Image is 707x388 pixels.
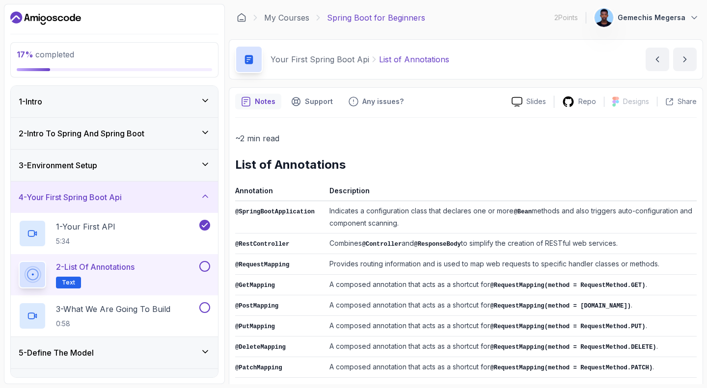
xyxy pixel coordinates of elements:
[235,303,278,310] code: @PostMapping
[11,150,218,181] button: 3-Environment Setup
[414,241,461,248] code: @ResponseBody
[362,241,402,248] code: @Controller
[618,13,685,23] p: Gemechis Megersa
[19,347,94,359] h3: 5 - Define The Model
[362,97,404,106] p: Any issues?
[19,220,210,247] button: 1-Your First API5:34
[673,48,697,71] button: next content
[514,208,532,215] code: @Bean
[554,96,604,108] a: Repo
[56,221,115,233] p: 1 - Your First API
[19,96,42,107] h3: 1 - Intro
[490,303,631,310] code: @RequestMapping(method = [DOMAIN_NAME])
[595,8,613,27] img: user profile image
[326,295,697,316] td: A composed annotation that acts as a shortcut for .
[490,282,645,289] code: @RequestMapping(method = RequestMethod.GET)
[235,208,315,215] code: @SpringBootApplication
[327,12,425,24] p: Spring Boot for Beginners
[678,97,697,106] p: Share
[11,86,218,117] button: 1-Intro
[235,323,275,330] code: @PutMapping
[255,97,275,106] p: Notes
[343,94,409,109] button: Feedback button
[17,50,74,59] span: completed
[235,157,697,173] h2: List of Annotations
[235,131,697,145] p: ~2 min read
[490,364,653,371] code: @RequestMapping(method = RequestMethod.PATCH)
[646,48,669,71] button: previous content
[235,241,289,248] code: @RestController
[285,94,339,109] button: Support button
[19,261,210,288] button: 2-List of AnnotationsText
[554,13,578,23] p: 2 Points
[326,316,697,336] td: A composed annotation that acts as a shortcut for .
[326,201,697,233] td: Indicates a configuration class that declares one or more methods and also triggers auto-configur...
[56,261,135,273] p: 2 - List of Annotations
[11,118,218,149] button: 2-Intro To Spring And Spring Boot
[504,97,554,107] a: Slides
[326,336,697,357] td: A composed annotation that acts as a shortcut for .
[235,364,282,371] code: @PatchMapping
[271,53,369,65] p: Your First Spring Boot Api
[526,97,546,106] p: Slides
[305,97,333,106] p: Support
[326,254,697,275] td: Provides routing information and is used to map web requests to specific handler classes or methods.
[326,357,697,378] td: A composed annotation that acts as a shortcut for .
[235,184,326,201] th: Annotation
[56,303,170,315] p: 3 - What We Are Going To Build
[379,53,449,65] p: List of Annotations
[235,261,289,268] code: @RequestMapping
[19,191,122,203] h3: 4 - Your First Spring Boot Api
[56,319,170,329] p: 0:58
[10,10,81,26] a: Dashboard
[657,97,697,106] button: Share
[19,159,97,171] h3: 3 - Environment Setup
[235,344,286,351] code: @DeleteMapping
[11,337,218,368] button: 5-Define The Model
[237,13,246,23] a: Dashboard
[17,50,33,59] span: 17 %
[490,344,656,351] code: @RequestMapping(method = RequestMethod.DELETE)
[19,302,210,330] button: 3-What We Are Going To Build0:58
[594,8,699,27] button: user profile imageGemechis Megersa
[490,323,645,330] code: @RequestMapping(method = RequestMethod.PUT)
[11,181,218,213] button: 4-Your First Spring Boot Api
[578,97,596,106] p: Repo
[326,233,697,254] td: Combines and to simplify the creation of RESTful web services.
[19,128,144,139] h3: 2 - Intro To Spring And Spring Boot
[326,184,697,201] th: Description
[56,236,115,246] p: 5:34
[326,275,697,295] td: A composed annotation that acts as a shortcut for .
[264,12,309,24] a: My Courses
[235,94,281,109] button: notes button
[62,279,75,286] span: Text
[235,282,275,289] code: @GetMapping
[623,97,649,106] p: Designs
